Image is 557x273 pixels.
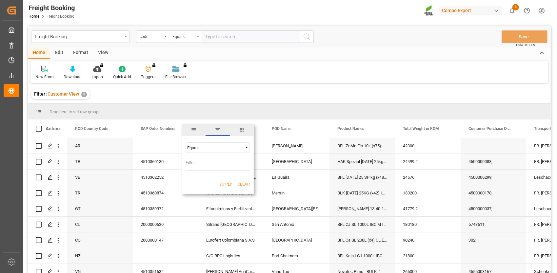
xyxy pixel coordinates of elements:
[50,47,68,59] div: Edit
[329,185,395,201] div: BLK [DATE] 25KG (x42) INT MTO;
[169,30,202,43] button: open menu
[28,47,50,59] div: Home
[461,170,526,185] div: 4500006299;
[502,30,547,43] button: Save
[28,217,67,232] div: Press SPACE to select this row.
[264,154,329,169] div: [GEOGRAPHIC_DATA]
[329,201,395,216] div: [PERSON_NAME] 13-40-13 25kg (x48) MX,NLA;
[28,170,67,185] div: Press SPACE to select this row.
[206,124,229,136] span: filter
[505,3,520,18] button: show 3 new notifications
[237,181,250,188] button: Clear
[264,201,329,216] div: [GEOGRAPHIC_DATA][PERSON_NAME]
[28,185,67,201] div: Press SPACE to select this row.
[461,232,526,248] div: 302;
[329,248,395,264] div: BFL Kelp LG1 1000L IBC (WW);
[68,47,93,59] div: Format
[67,154,133,169] div: TR
[272,126,290,131] span: POD Name
[202,30,300,43] input: Type to search
[113,74,131,80] div: Quick Add
[329,170,395,185] div: BFL [DATE] 25 SP kg (x48) GEN;HAK Azul 20+5+5 25kg (x48) INT;[PERSON_NAME] 13-40-13 25kg (x48) IN...
[264,185,329,201] div: Mersin
[133,154,198,169] div: 4510360130;
[337,126,364,131] span: Product Names
[48,91,79,97] span: Customer View
[67,185,133,201] div: TR
[187,145,242,150] div: Equals
[67,248,133,264] div: NZ
[64,74,82,80] div: Download
[230,124,254,136] span: columns
[29,3,75,13] div: Freight Booking
[67,232,133,248] div: CO
[329,232,395,248] div: BFL Ca SL 200L (x4) CL,ES,LAT MTO;
[395,185,461,201] div: 130200
[468,126,512,131] span: Customer Purchase Order Numbers
[133,232,198,248] div: 2000000147;
[329,217,395,232] div: BFL Ca SL 1000L IBC MTO;
[461,185,526,201] div: 4500000170;
[28,138,67,154] div: Press SPACE to select this row.
[81,92,87,97] div: ✕
[28,154,67,170] div: Press SPACE to select this row.
[93,47,113,59] div: View
[395,138,461,154] div: 42300
[133,201,198,216] div: 4510359972;
[34,91,48,97] span: Filter :
[264,138,329,154] div: [PERSON_NAME]
[172,32,195,40] div: Equals
[395,248,461,264] div: 21800
[395,232,461,248] div: 90240
[439,4,505,17] button: Compo Expert
[395,201,461,216] div: 41779.2
[520,3,534,18] button: Help Center
[50,109,101,114] span: Drag here to set row groups
[133,217,198,232] div: 2000000630;
[67,170,133,185] div: VE
[395,154,461,169] div: 24499.2
[140,32,162,40] div: code
[182,124,206,136] span: general
[28,201,67,217] div: Press SPACE to select this row.
[403,126,439,131] span: Total Weight in KGM
[461,217,526,232] div: 5743611;
[264,170,329,185] div: La Guaira
[75,126,108,131] span: POD Country Code
[512,4,519,10] span: 3
[67,217,133,232] div: CL
[28,248,67,264] div: Press SPACE to select this row.
[35,74,54,80] div: New Form
[300,30,314,43] button: search button
[395,170,461,185] div: 24576
[329,138,395,154] div: BFL ZnMn Flo 10L (x75) LHM WW (LS);
[198,217,264,232] div: Sitrans [GEOGRAPHIC_DATA]
[35,32,122,40] div: Freight Booking
[67,201,133,216] div: GT
[329,154,395,169] div: HAK Spezial [DATE] 25kg(x48) INT UN MSE;
[198,232,264,248] div: Eurofert Colombiana S.A.S
[133,185,198,201] div: 4510360874;
[28,232,67,248] div: Press SPACE to select this row.
[264,217,329,232] div: San Antonio
[264,248,329,264] div: Port Chalmers
[220,181,232,188] button: Apply
[46,126,60,132] div: Action
[133,170,198,185] div: 4510362252;
[198,201,264,216] div: Fitoquímicos y Fertilizantes Especi
[395,217,461,232] div: 180180
[31,30,129,43] button: open menu
[264,232,329,248] div: [GEOGRAPHIC_DATA]
[461,201,526,216] div: 4500000037;
[67,138,133,154] div: AR
[136,30,169,43] button: open menu
[439,6,502,15] div: Compo Expert
[424,5,435,16] img: Screenshot%202023-09-29%20at%2010.02.21.png_1712312052.png
[29,14,39,19] a: Home
[141,126,175,131] span: SAP Order Numbers
[461,154,526,169] div: 4500000083;
[186,142,250,153] div: Filtering operator
[198,248,264,264] div: C/O RPC Logistics
[186,157,250,171] input: Filter Value
[516,43,535,47] span: Ctrl/CMD + S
